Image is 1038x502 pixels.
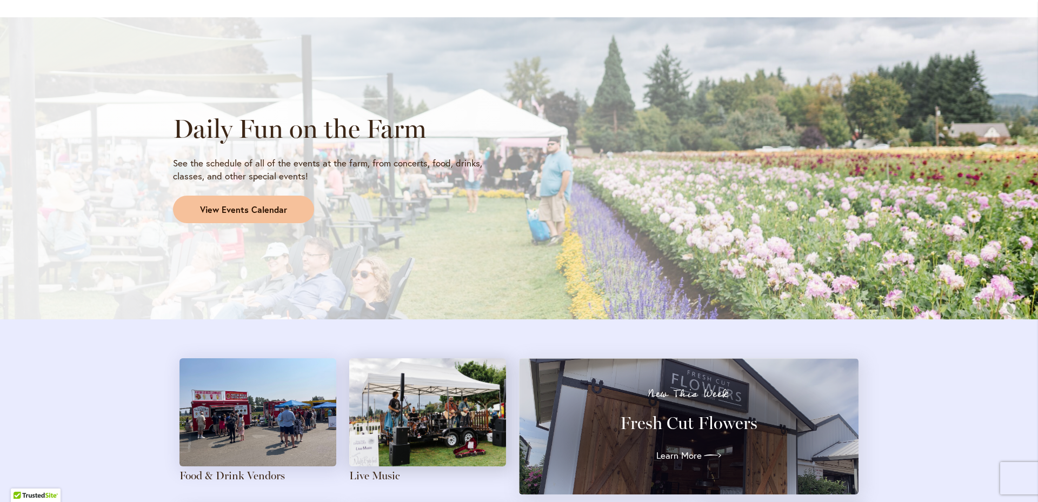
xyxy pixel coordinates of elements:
a: View Events Calendar [173,196,314,224]
h2: Daily Fun on the Farm [173,113,509,144]
p: See the schedule of all of the events at the farm, from concerts, food, drinks, classes, and othe... [173,157,509,183]
img: A four-person band plays with a field of pink dahlias in the background [349,358,506,466]
a: Learn More [656,447,721,464]
span: View Events Calendar [200,204,287,216]
img: Attendees gather around food trucks on a sunny day at the farm [179,358,336,466]
p: New This Week [538,389,839,399]
span: Learn More [656,449,702,462]
h3: Fresh Cut Flowers [538,412,839,434]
